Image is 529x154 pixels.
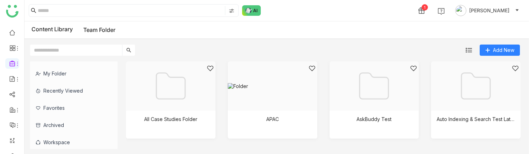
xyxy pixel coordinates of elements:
img: avatar [455,5,466,16]
div: Archived [30,116,112,134]
div: All Case Studies Folder [144,116,197,122]
span: Add New [493,46,514,54]
img: Folder [357,68,392,103]
span: [PERSON_NAME] [469,7,509,14]
div: My Folder [30,65,112,82]
div: AskBuddy Test [357,116,392,122]
img: search-type.svg [229,8,234,14]
a: Team Folder [83,26,115,33]
img: help.svg [438,8,445,15]
img: Folder [458,68,493,103]
button: Add New [480,45,520,56]
div: Auto Indexing & Search Test Latest [437,116,515,122]
img: ask-buddy-normal.svg [242,5,261,16]
div: Recently Viewed [30,82,112,99]
div: Workspace [30,134,112,151]
div: Content Library [31,26,115,34]
div: APAC [266,116,279,122]
div: Favorites [30,99,112,116]
img: logo [6,5,19,18]
div: 1 [422,4,428,11]
img: list.svg [466,47,472,53]
img: Folder [153,68,188,103]
img: Folder [228,83,317,89]
button: [PERSON_NAME] [454,5,521,16]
